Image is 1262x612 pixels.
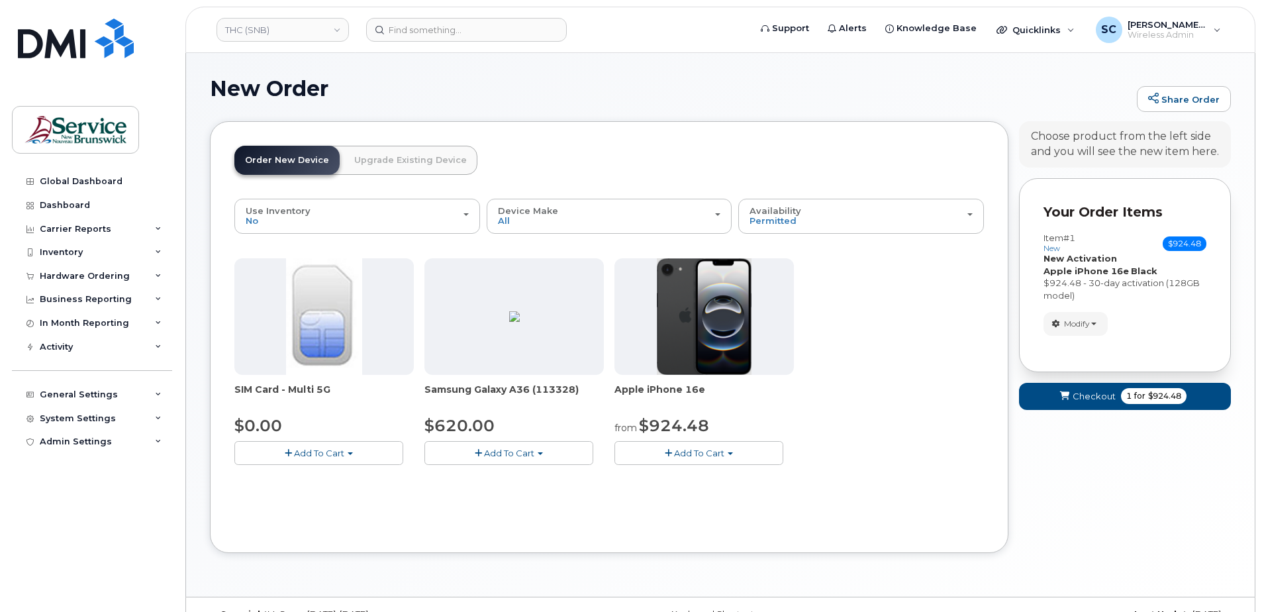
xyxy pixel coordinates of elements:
[286,258,362,375] img: 00D627D4-43E9-49B7-A367-2C99342E128C.jpg
[424,441,593,464] button: Add To Cart
[614,422,637,434] small: from
[294,448,344,458] span: Add To Cart
[424,416,495,435] span: $620.00
[1044,312,1108,335] button: Modify
[424,383,604,409] div: Samsung Galaxy A36 (113328)
[1019,383,1231,410] button: Checkout 1 for $924.48
[487,199,732,233] button: Device Make All
[344,146,477,175] a: Upgrade Existing Device
[1044,277,1206,301] div: $924.48 - 30-day activation (128GB model)
[1131,266,1157,276] strong: Black
[246,205,311,216] span: Use Inventory
[1044,253,1117,264] strong: New Activation
[1073,390,1116,403] span: Checkout
[498,205,558,216] span: Device Make
[246,215,258,226] span: No
[639,416,709,435] span: $924.48
[1132,390,1148,402] span: for
[484,448,534,458] span: Add To Cart
[657,258,752,375] img: iphone16e.png
[674,448,724,458] span: Add To Cart
[1031,129,1219,160] div: Choose product from the left side and you will see the new item here.
[1137,86,1231,113] a: Share Order
[498,215,510,226] span: All
[614,383,794,409] div: Apple iPhone 16e
[234,416,282,435] span: $0.00
[614,441,783,464] button: Add To Cart
[234,146,340,175] a: Order New Device
[1044,244,1060,253] small: new
[234,383,414,409] div: SIM Card - Multi 5G
[210,77,1130,100] h1: New Order
[1064,318,1090,330] span: Modify
[1044,203,1206,222] p: Your Order Items
[738,199,984,233] button: Availability Permitted
[1148,390,1181,402] span: $924.48
[234,441,403,464] button: Add To Cart
[750,215,797,226] span: Permitted
[1126,390,1132,402] span: 1
[1163,236,1206,251] span: $924.48
[234,199,480,233] button: Use Inventory No
[509,311,520,322] img: ED9FC9C2-4804-4D92-8A77-98887F1967E0.png
[750,205,801,216] span: Availability
[1063,232,1075,243] span: #1
[1044,266,1129,276] strong: Apple iPhone 16e
[1044,233,1075,252] h3: Item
